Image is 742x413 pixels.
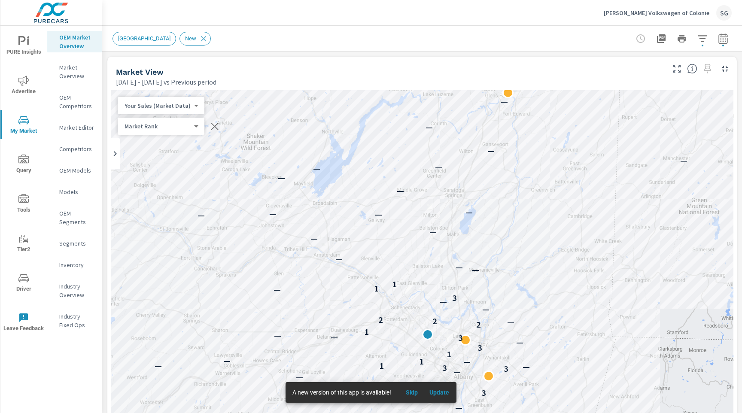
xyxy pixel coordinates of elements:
p: — [440,296,447,307]
button: Skip [398,386,426,399]
p: 3 [481,388,486,398]
p: Models [59,188,95,196]
p: 3 [458,333,463,343]
p: — [296,372,303,382]
p: — [269,209,277,219]
span: Skip [401,389,422,396]
p: 1 [419,356,424,367]
p: 3 [504,364,508,374]
p: — [465,207,473,217]
p: 3 [452,293,457,303]
button: "Export Report to PDF" [653,30,670,47]
span: Query [3,155,44,176]
div: New [179,32,211,46]
div: OEM Market Overview [47,31,102,52]
span: My Market [3,115,44,136]
p: Competitors [59,145,95,153]
p: Segments [59,239,95,248]
p: — [397,185,404,196]
p: 1 [364,327,369,337]
div: Market Editor [47,121,102,134]
button: Make Fullscreen [670,62,684,76]
p: — [507,317,514,327]
p: Market Editor [59,123,95,132]
p: — [223,355,231,366]
span: Tools [3,194,44,215]
p: — [274,330,281,340]
p: — [482,304,490,314]
p: — [335,254,343,264]
p: Market Overview [59,63,95,80]
p: — [375,209,382,219]
button: Update [426,386,453,399]
div: OEM Models [47,164,102,177]
button: Print Report [673,30,690,47]
p: Inventory [59,261,95,269]
span: Advertise [3,76,44,97]
p: — [516,337,523,347]
button: Apply Filters [694,30,711,47]
p: — [331,332,338,342]
p: — [274,284,281,295]
div: OEM Segments [47,207,102,228]
div: Industry Fixed Ops [47,310,102,331]
div: SG [716,5,732,21]
div: Segments [47,237,102,250]
p: — [429,227,437,237]
p: Industry Overview [59,282,95,299]
p: Industry Fixed Ops [59,312,95,329]
span: Find the biggest opportunities in your market for your inventory. Understand by postal code where... [687,64,697,74]
div: Industry Overview [47,280,102,301]
p: 2 [428,395,433,405]
span: Select a preset date range to save this widget [701,62,715,76]
p: 2 [378,315,383,325]
p: 2 [476,319,481,330]
p: Your Sales (Market Data) [125,102,191,109]
span: Driver [3,273,44,294]
p: — [155,361,162,371]
span: A new version of this app is available! [292,389,391,396]
p: OEM Models [59,166,95,175]
p: [PERSON_NAME] Volkswagen of Colonie [604,9,709,17]
div: Competitors [47,143,102,155]
span: Leave Feedback [3,313,44,334]
p: — [313,163,320,173]
p: — [463,356,471,367]
p: — [278,173,285,183]
div: Your Sales (Market Data) [118,122,198,131]
p: 3 [477,343,482,353]
p: 2 [432,316,437,326]
p: OEM Competitors [59,93,95,110]
p: — [426,122,433,132]
p: — [487,146,495,156]
p: — [455,402,462,413]
p: — [523,361,530,372]
div: OEM Competitors [47,91,102,112]
p: — [472,264,479,275]
p: Market Rank [125,122,191,130]
span: Tier2 [3,234,44,255]
span: PURE Insights [3,36,44,57]
h5: Market View [116,67,164,76]
p: — [529,81,536,91]
p: 3 [442,363,447,373]
p: 1 [379,361,384,371]
p: 1 [374,283,379,294]
div: nav menu [0,26,47,342]
p: — [427,380,434,390]
p: — [310,233,318,243]
div: Market Overview [47,61,102,82]
button: Minimize Widget [718,62,732,76]
span: [GEOGRAPHIC_DATA] [113,35,176,42]
p: — [453,367,461,377]
div: Models [47,185,102,198]
p: — [501,96,508,106]
p: — [435,162,442,172]
p: 1 [447,349,451,359]
p: — [198,210,205,220]
p: — [456,262,463,272]
div: Your Sales (Market Data) [118,102,198,110]
span: Update [429,389,450,396]
span: New [180,35,201,42]
p: OEM Segments [59,209,95,226]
